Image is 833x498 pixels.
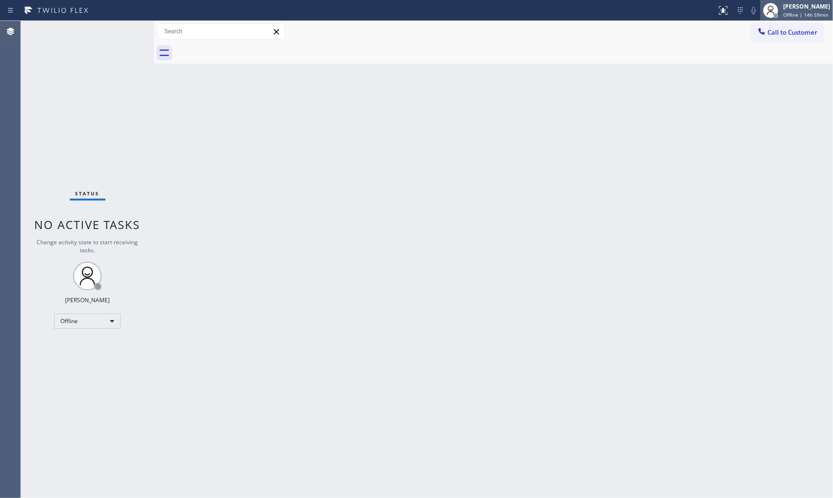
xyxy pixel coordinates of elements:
span: Status [76,190,100,197]
button: Call to Customer [751,23,824,41]
div: Offline [54,314,121,329]
span: Offline | 14h 59min [783,11,828,18]
div: [PERSON_NAME] [65,296,110,304]
span: Change activity state to start receiving tasks. [37,238,138,254]
div: [PERSON_NAME] [783,2,830,10]
input: Search [157,24,284,39]
span: Call to Customer [767,28,817,37]
span: No active tasks [35,217,141,232]
button: Mute [747,4,760,17]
